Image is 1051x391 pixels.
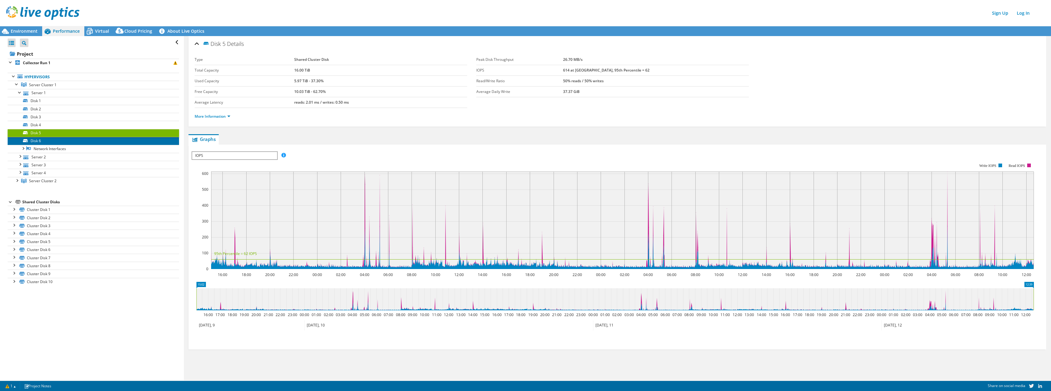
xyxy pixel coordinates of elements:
text: 03:00 [336,312,345,317]
text: 23:00 [576,312,586,317]
b: 10.03 TiB - 62.70% [294,89,326,94]
a: Disk 1 [8,97,179,105]
text: 22:00 [289,272,298,277]
text: 10:00 [714,272,724,277]
span: Cloud Pricing [124,28,152,34]
a: Disk 4 [8,121,179,129]
a: Project Notes [20,382,56,390]
text: 06:00 [949,312,958,317]
text: 04:00 [927,272,936,277]
text: 06:00 [667,272,676,277]
text: Read IOPS [1009,164,1025,168]
text: 05:00 [360,312,369,317]
a: Cluster Disk 3 [8,222,179,230]
text: 01:00 [600,312,610,317]
text: 10:00 [998,272,1007,277]
text: 12:00 [454,272,464,277]
b: 16.00 TiB [294,68,310,73]
text: 08:00 [973,312,983,317]
a: Server Cluster 1 [8,81,179,89]
text: 04:00 [360,272,369,277]
text: 02:00 [324,312,333,317]
a: Cluster Disk 5 [8,238,179,246]
a: Server 2 [8,153,179,161]
span: Performance [53,28,80,34]
text: 08:00 [396,312,405,317]
b: 5.97 TiB - 37.30% [294,78,324,83]
span: Environment [11,28,38,34]
a: Hypervisors [8,73,179,81]
text: 200 [202,234,208,240]
text: 04:00 [643,272,653,277]
a: Sign Up [989,9,1011,17]
a: Cluster Disk 4 [8,230,179,238]
text: 100 [202,250,208,256]
text: 04:00 [636,312,646,317]
text: 07:00 [961,312,971,317]
text: 14:00 [762,272,771,277]
text: 04:00 [925,312,935,317]
text: 16:00 [492,312,502,317]
text: 20:00 [251,312,261,317]
text: 09:00 [408,312,417,317]
text: 21:00 [264,312,273,317]
a: Disk 5 [8,129,179,137]
text: 12:00 [444,312,453,317]
text: 16:00 [203,312,213,317]
text: 07:00 [672,312,682,317]
text: 22:00 [856,272,866,277]
b: 50% reads / 50% writes [563,78,604,83]
text: 06:00 [383,272,393,277]
text: 13:00 [456,312,466,317]
b: Collector Run 1 [23,60,50,65]
span: Virtual [95,28,109,34]
text: 11:00 [1009,312,1019,317]
text: 04:00 [348,312,357,317]
a: Server 1 [8,89,179,97]
text: 01:00 [312,312,321,317]
a: Cluster Disk 8 [8,262,179,270]
text: 20:00 [829,312,838,317]
text: 13:00 [745,312,754,317]
text: 16:00 [781,312,790,317]
text: 07:00 [384,312,393,317]
text: 08:00 [974,272,984,277]
label: Read/Write Ratio [476,78,563,84]
text: 22:00 [853,312,862,317]
text: 20:00 [540,312,550,317]
text: 02:00 [901,312,910,317]
a: Cluster Disk 6 [8,246,179,254]
text: 22:00 [573,272,582,277]
text: 08:00 [691,272,700,277]
text: 08:00 [407,272,416,277]
text: 18:00 [228,312,237,317]
text: 05:00 [648,312,658,317]
label: Average Daily Write [476,89,563,95]
text: 16:00 [785,272,795,277]
b: 26.70 MB/s [563,57,583,62]
text: 18:00 [805,312,814,317]
label: Free Capacity [195,89,294,95]
text: 06:00 [661,312,670,317]
text: 00:00 [596,272,606,277]
a: Server 3 [8,161,179,169]
text: 600 [202,171,208,176]
text: 00:00 [313,272,322,277]
text: 14:00 [478,272,487,277]
a: Disk 6 [8,137,179,145]
text: 09:00 [697,312,706,317]
text: 10:00 [997,312,1007,317]
a: Collector Run 1 [8,59,179,67]
text: 15:00 [769,312,778,317]
a: Cluster Disk 10 [8,278,179,286]
text: 16:00 [502,272,511,277]
text: Write IOPS [979,164,996,168]
text: 08:00 [684,312,694,317]
text: 14:00 [468,312,478,317]
span: IOPS [192,152,277,159]
text: 21:00 [841,312,850,317]
text: 02:00 [903,272,913,277]
text: 18:00 [525,272,535,277]
text: 17:00 [215,312,225,317]
text: 06:00 [372,312,381,317]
